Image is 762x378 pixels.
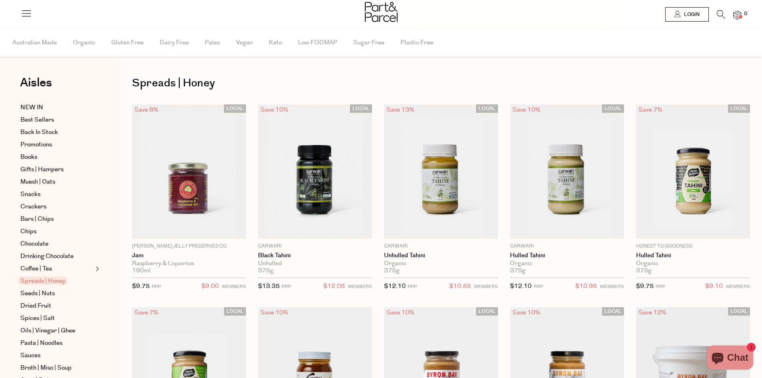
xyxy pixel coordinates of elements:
[602,307,624,316] span: LOCAL
[602,104,624,113] span: LOCAL
[510,260,624,267] div: Organic
[636,267,652,274] span: 375g
[282,284,291,290] small: RRP
[534,284,543,290] small: RRP
[510,243,624,250] p: Carwari
[20,74,52,92] span: Aisles
[636,104,665,115] div: Save 7%
[20,190,93,199] a: Snacks
[132,282,150,290] span: $9.75
[20,314,55,323] span: Spices | Salt
[20,103,43,112] span: NEW IN
[20,326,93,336] a: Oils | Vinegar | Ghee
[258,307,291,318] div: Save 10%
[20,152,93,162] a: Books
[20,227,36,236] span: Chips
[476,104,498,113] span: LOCAL
[20,314,93,323] a: Spices | Salt
[111,29,144,57] span: Gluten Free
[94,264,99,274] button: Expand/Collapse Coffee | Tea
[20,214,54,224] span: Bars | Chips
[636,260,750,267] div: Organic
[384,104,417,115] div: Save 13%
[474,284,498,290] small: MEMBERS
[20,128,93,137] a: Back In Stock
[20,301,51,311] span: Dried Fruit
[258,104,291,115] div: Save 10%
[20,289,55,298] span: Seeds | Nuts
[258,104,372,239] img: Black Tahini
[510,104,543,115] div: Save 10%
[258,252,372,259] a: Black Tahini
[665,7,709,22] a: Login
[682,11,700,18] span: Login
[20,289,93,298] a: Seeds | Nuts
[20,264,52,274] span: Coffee | Tea
[510,104,624,239] img: Hulled Tahini
[205,29,220,57] span: Paleo
[656,284,665,290] small: RRP
[449,281,471,292] span: $10.55
[132,74,750,92] h1: Spreads | Honey
[132,260,246,267] div: Raspberry & Liquorice
[20,140,52,150] span: Promotions
[20,227,93,236] a: Chips
[510,252,624,259] a: Hulled Tahini
[384,260,498,267] div: Organic
[476,307,498,316] span: LOCAL
[20,326,75,336] span: Oils | Vinegar | Ghee
[132,243,246,250] p: [PERSON_NAME] Jelly Preserves Co.
[384,282,406,290] span: $12.10
[20,338,93,348] a: Pasta | Noodles
[636,243,750,250] p: Honest to Goodness
[20,239,48,249] span: Chocolate
[201,281,219,292] span: $9.00
[20,338,62,348] span: Pasta | Noodles
[20,351,93,360] a: Sauces
[20,363,72,373] span: Broth | Miso | Soup
[348,284,372,290] small: MEMBERS
[258,260,372,267] div: Unhulled
[384,267,400,274] span: 375g
[160,29,189,57] span: Dairy Free
[575,281,597,292] span: $10.95
[726,284,750,290] small: MEMBERS
[20,165,93,174] a: Gifts | Hampers
[600,284,624,290] small: MEMBERS
[510,267,526,274] span: 375g
[20,363,93,373] a: Broth | Miso | Soup
[20,115,54,125] span: Best Sellers
[258,282,280,290] span: $13.35
[705,281,723,292] span: $9.10
[20,103,93,112] a: NEW IN
[20,239,93,249] a: Chocolate
[132,267,151,274] span: 190ml
[20,165,64,174] span: Gifts | Hampers
[636,282,654,290] span: $9.75
[510,307,543,318] div: Save 10%
[20,351,40,360] span: Sauces
[384,243,498,250] p: Carwari
[733,11,741,19] a: 0
[636,307,669,318] div: Save 12%
[704,346,756,372] inbox-online-store-chat: Shopify online store chat
[20,177,55,187] span: Muesli | Oats
[20,252,74,261] span: Drinking Chocolate
[20,115,93,125] a: Best Sellers
[384,104,498,239] img: Unhulled Tahini
[20,214,93,224] a: Bars | Chips
[132,307,161,318] div: Save 7%
[12,29,57,57] span: Australian Made
[728,307,750,316] span: LOCAL
[636,252,750,259] a: Hulled Tahini
[298,29,337,57] span: Low FODMAP
[258,243,372,250] p: Carwari
[20,152,37,162] span: Books
[20,252,93,261] a: Drinking Chocolate
[224,307,246,316] span: LOCAL
[408,284,417,290] small: RRP
[350,104,372,113] span: LOCAL
[365,2,398,22] img: Part&Parcel
[18,276,67,285] span: Spreads | Honey
[132,252,246,259] a: Jam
